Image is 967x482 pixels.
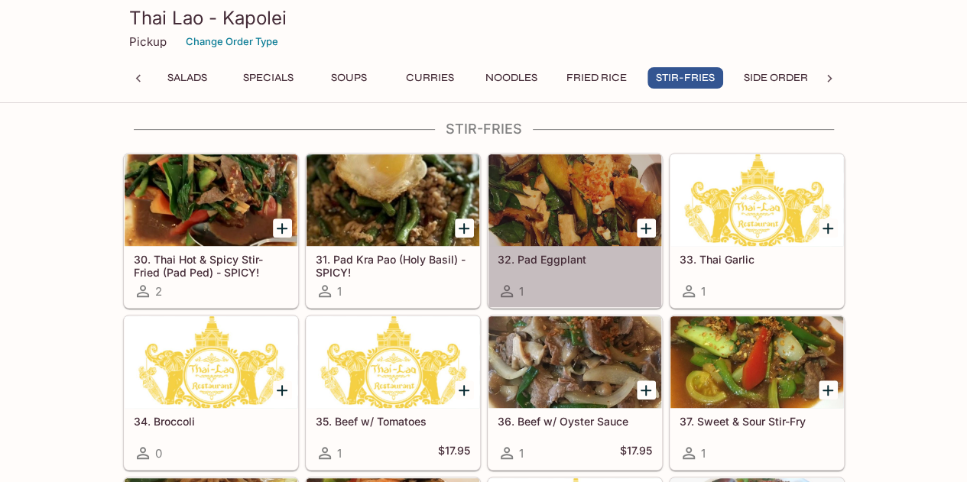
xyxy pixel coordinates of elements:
[306,315,480,470] a: 35. Beef w/ Tomatoes1$17.95
[129,6,839,30] h3: Thai Lao - Kapolei
[455,380,474,400] button: Add 35. Beef w/ Tomatoes
[670,316,843,408] div: 37. Sweet & Sour Stir-Fry
[670,315,844,470] a: 37. Sweet & Sour Stir-Fry1
[680,253,834,266] h5: 33. Thai Garlic
[455,218,474,238] button: Add 31. Pad Kra Pao (Holy Basil) - SPICY!
[647,67,723,89] button: Stir-Fries
[123,121,845,137] h4: Stir-Fries
[125,316,297,408] div: 34. Broccoli
[179,30,285,53] button: Change Order Type
[701,284,706,299] span: 1
[316,415,470,428] h5: 35. Beef w/ Tomatoes
[498,415,652,428] h5: 36. Beef w/ Oyster Sauce
[134,253,288,278] h5: 30. Thai Hot & Spicy Stir-Fried (Pad Ped) - SPICY!
[306,154,480,308] a: 31. Pad Kra Pao (Holy Basil) - SPICY!1
[155,284,162,299] span: 2
[519,446,524,461] span: 1
[670,154,844,308] a: 33. Thai Garlic1
[124,154,298,308] a: 30. Thai Hot & Spicy Stir-Fried (Pad Ped) - SPICY!2
[337,284,342,299] span: 1
[125,154,297,246] div: 30. Thai Hot & Spicy Stir-Fried (Pad Ped) - SPICY!
[488,315,662,470] a: 36. Beef w/ Oyster Sauce1$17.95
[153,67,222,89] button: Salads
[519,284,524,299] span: 1
[637,218,656,238] button: Add 32. Pad Eggplant
[438,444,470,462] h5: $17.95
[129,34,167,49] p: Pickup
[134,415,288,428] h5: 34. Broccoli
[477,67,546,89] button: Noodles
[124,315,298,470] a: 34. Broccoli0
[558,67,635,89] button: Fried Rice
[316,253,470,278] h5: 31. Pad Kra Pao (Holy Basil) - SPICY!
[498,253,652,266] h5: 32. Pad Eggplant
[396,67,465,89] button: Curries
[337,446,342,461] span: 1
[670,154,843,246] div: 33. Thai Garlic
[680,415,834,428] h5: 37. Sweet & Sour Stir-Fry
[488,154,662,308] a: 32. Pad Eggplant1
[273,218,292,238] button: Add 30. Thai Hot & Spicy Stir-Fried (Pad Ped) - SPICY!
[735,67,816,89] button: Side Order
[488,154,661,246] div: 32. Pad Eggplant
[819,218,838,238] button: Add 33. Thai Garlic
[234,67,303,89] button: Specials
[315,67,384,89] button: Soups
[155,446,162,461] span: 0
[620,444,652,462] h5: $17.95
[488,316,661,408] div: 36. Beef w/ Oyster Sauce
[273,380,292,400] button: Add 34. Broccoli
[819,380,838,400] button: Add 37. Sweet & Sour Stir-Fry
[307,316,479,408] div: 35. Beef w/ Tomatoes
[701,446,706,461] span: 1
[307,154,479,246] div: 31. Pad Kra Pao (Holy Basil) - SPICY!
[637,380,656,400] button: Add 36. Beef w/ Oyster Sauce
